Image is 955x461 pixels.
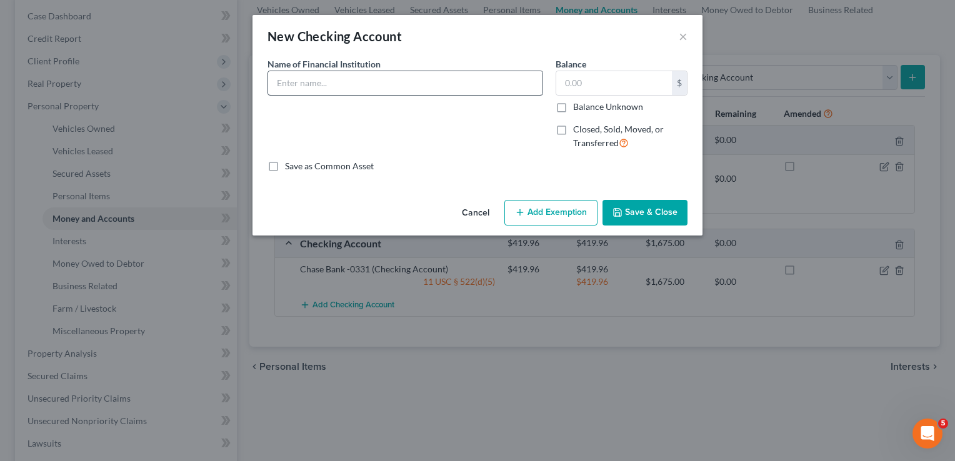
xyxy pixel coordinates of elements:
span: Closed, Sold, Moved, or Transferred [573,124,664,148]
button: Cancel [452,201,499,226]
div: $ [672,71,687,95]
input: Enter name... [268,71,542,95]
span: 5 [938,419,948,429]
label: Save as Common Asset [285,160,374,172]
span: Name of Financial Institution [267,59,381,69]
iframe: Intercom live chat [912,419,942,449]
button: × [679,29,687,44]
button: Add Exemption [504,200,597,226]
input: 0.00 [556,71,672,95]
div: New Checking Account [267,27,402,45]
button: Save & Close [602,200,687,226]
label: Balance Unknown [573,101,643,113]
label: Balance [556,57,586,71]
